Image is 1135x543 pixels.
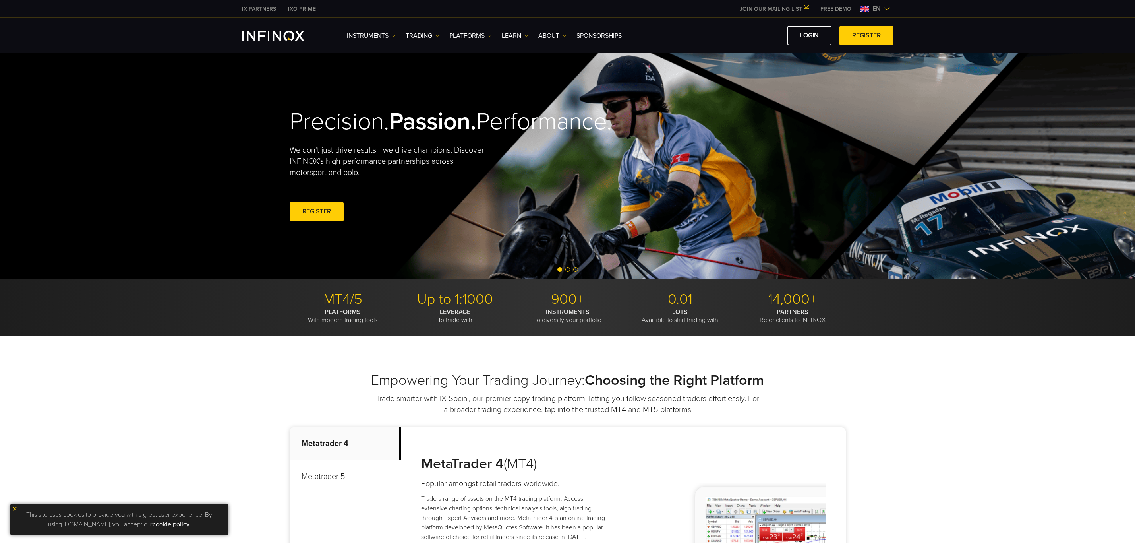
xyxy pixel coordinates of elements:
p: 0.01 [627,291,733,308]
a: INFINOX [282,5,322,13]
p: Trade smarter with IX Social, our premier copy-trading platform, letting you follow seasoned trad... [375,393,760,415]
h2: Empowering Your Trading Journey: [290,372,846,389]
a: JOIN OUR MAILING LIST [734,6,814,12]
p: To diversify your portfolio [514,308,621,324]
a: INFINOX MENU [814,5,857,13]
a: ABOUT [538,31,567,41]
span: Go to slide 1 [557,267,562,272]
span: en [869,4,884,14]
h2: Precision. Performance. [290,107,540,136]
strong: Passion. [389,107,476,136]
p: Refer clients to INFINOX [739,308,846,324]
img: yellow close icon [12,506,17,512]
strong: MetaTrader 4 [421,455,504,472]
p: To trade with [402,308,509,324]
strong: INSTRUMENTS [546,308,590,316]
p: This site uses cookies to provide you with a great user experience. By using [DOMAIN_NAME], you a... [14,508,224,531]
strong: LEVERAGE [440,308,470,316]
p: Trade a range of assets on the MT4 trading platform. Access extensive charting options, technical... [421,494,611,542]
p: Up to 1:1000 [402,291,509,308]
p: With modern trading tools [290,308,396,324]
a: cookie policy [153,520,189,528]
a: TRADING [406,31,439,41]
span: Go to slide 3 [573,267,578,272]
p: MT4/5 [290,291,396,308]
h3: (MT4) [421,455,611,473]
a: REGISTER [290,202,344,221]
h4: Popular amongst retail traders worldwide. [421,478,611,489]
a: INFINOX [236,5,282,13]
p: Metatrader 4 [290,427,401,460]
p: 14,000+ [739,291,846,308]
strong: PARTNERS [777,308,808,316]
strong: LOTS [672,308,688,316]
strong: Choosing the Right Platform [585,372,764,389]
p: Available to start trading with [627,308,733,324]
a: PLATFORMS [449,31,492,41]
strong: PLATFORMS [325,308,361,316]
a: INFINOX Logo [242,31,323,41]
p: We don't just drive results—we drive champions. Discover INFINOX’s high-performance partnerships ... [290,145,490,178]
a: Learn [502,31,528,41]
span: Go to slide 2 [565,267,570,272]
a: LOGIN [787,26,831,45]
p: Metatrader 5 [290,460,401,493]
a: REGISTER [839,26,893,45]
p: 900+ [514,291,621,308]
a: Instruments [347,31,396,41]
a: SPONSORSHIPS [576,31,622,41]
